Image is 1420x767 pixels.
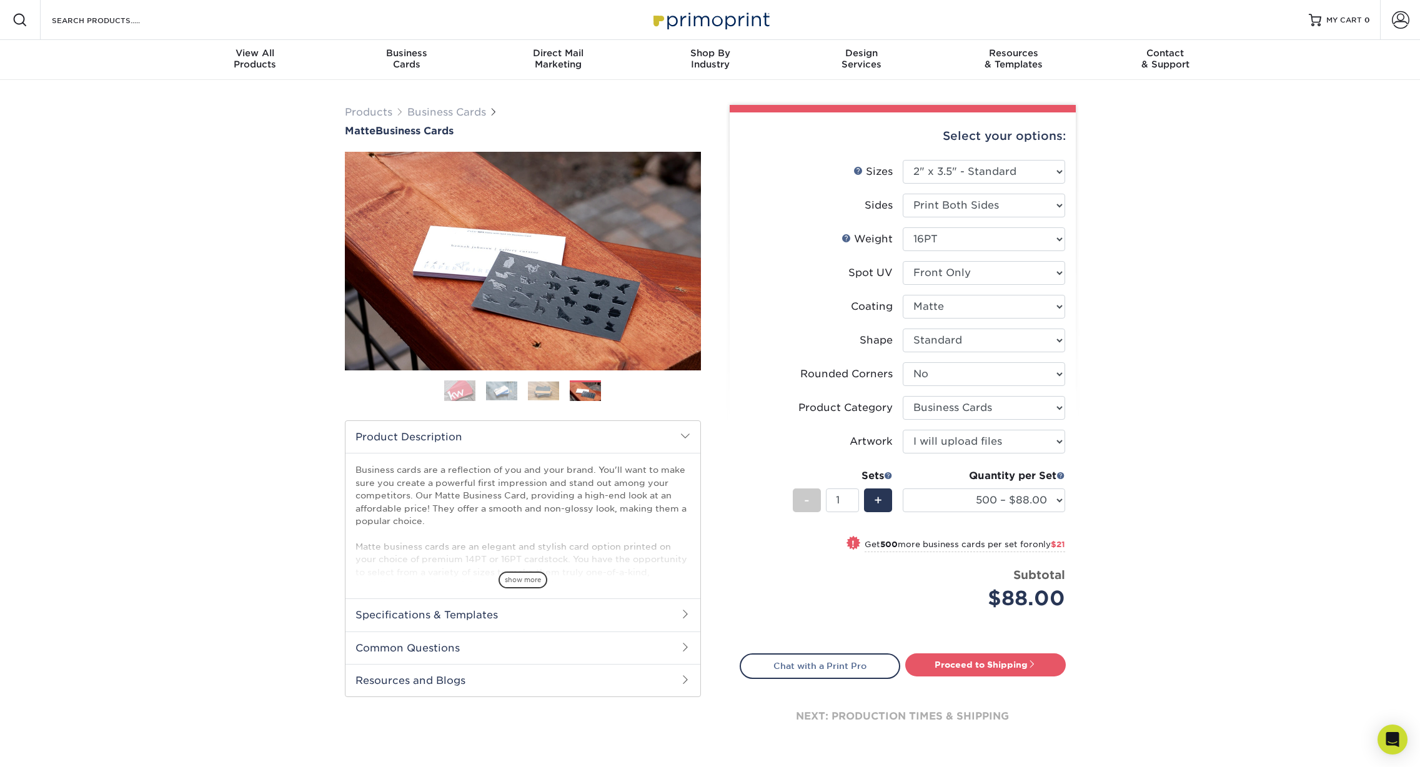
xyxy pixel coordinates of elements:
[740,653,900,678] a: Chat with a Print Pro
[1364,16,1370,24] span: 0
[880,540,898,549] strong: 500
[1090,40,1241,80] a: Contact& Support
[1326,15,1362,26] span: MY CART
[345,125,701,137] a: MatteBusiness Cards
[905,653,1066,676] a: Proceed to Shipping
[330,47,482,70] div: Cards
[804,491,810,510] span: -
[786,40,938,80] a: DesignServices
[345,106,392,118] a: Products
[852,537,855,550] span: !
[938,47,1090,70] div: & Templates
[407,106,486,118] a: Business Cards
[860,333,893,348] div: Shape
[1090,47,1241,59] span: Contact
[800,367,893,382] div: Rounded Corners
[499,572,547,588] span: show more
[570,382,601,402] img: Business Cards 04
[345,125,701,137] h1: Business Cards
[355,463,690,641] p: Business cards are a reflection of you and your brand. You'll want to make sure you create a powe...
[482,47,634,70] div: Marketing
[648,6,773,33] img: Primoprint
[345,664,700,696] h2: Resources and Blogs
[798,400,893,415] div: Product Category
[865,198,893,213] div: Sides
[345,421,700,453] h2: Product Description
[786,47,938,59] span: Design
[874,491,882,510] span: +
[528,381,559,400] img: Business Cards 03
[486,381,517,400] img: Business Cards 02
[903,468,1065,483] div: Quantity per Set
[482,47,634,59] span: Direct Mail
[3,729,106,763] iframe: Google Customer Reviews
[330,40,482,80] a: BusinessCards
[850,434,893,449] div: Artwork
[740,679,1066,754] div: next: production times & shipping
[1033,540,1065,549] span: only
[634,47,786,59] span: Shop By
[444,375,475,407] img: Business Cards 01
[345,125,375,137] span: Matte
[848,265,893,280] div: Spot UV
[330,47,482,59] span: Business
[51,12,172,27] input: SEARCH PRODUCTS.....
[740,112,1066,160] div: Select your options:
[793,468,893,483] div: Sets
[634,40,786,80] a: Shop ByIndustry
[345,152,701,370] img: Matte 04
[345,598,700,631] h2: Specifications & Templates
[1090,47,1241,70] div: & Support
[865,540,1065,552] small: Get more business cards per set for
[482,40,634,80] a: Direct MailMarketing
[179,47,331,70] div: Products
[938,40,1090,80] a: Resources& Templates
[1378,725,1408,755] div: Open Intercom Messenger
[912,583,1065,613] div: $88.00
[938,47,1090,59] span: Resources
[345,631,700,664] h2: Common Questions
[853,164,893,179] div: Sizes
[842,232,893,247] div: Weight
[179,40,331,80] a: View AllProducts
[786,47,938,70] div: Services
[1013,568,1065,581] strong: Subtotal
[634,47,786,70] div: Industry
[179,47,331,59] span: View All
[851,299,893,314] div: Coating
[1051,540,1065,549] span: $21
